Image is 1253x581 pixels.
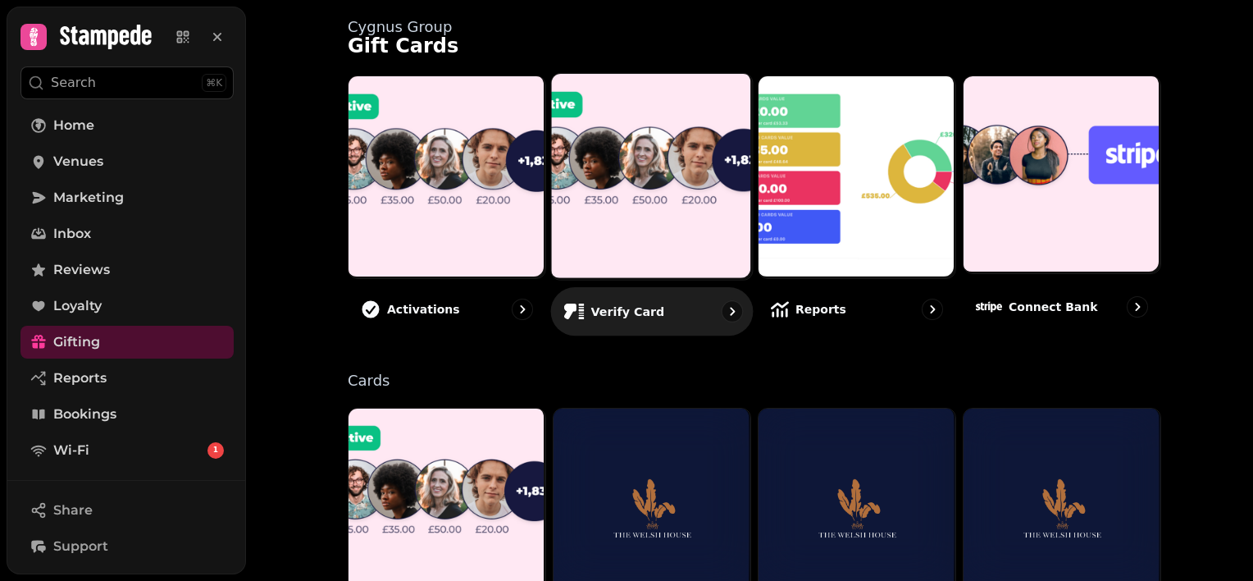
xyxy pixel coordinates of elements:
span: Inbox [53,224,91,244]
span: Reports [53,368,107,388]
span: Support [53,537,108,556]
a: Gifting [21,326,234,359]
span: Venues [53,152,103,172]
div: ⌘K [202,74,226,92]
a: Reviews [21,254,234,286]
svg: go to [724,303,740,319]
svg: go to [1129,299,1146,315]
a: Wi-Fi1 [21,434,234,467]
p: Search [51,73,96,93]
img: aHR0cHM6Ly9maWxlcy5zdGFtcGVkZS5haS8xNWYzMTIzNC1kNGYzLTExZWItOGFjNC0wMjBmNjMwNjNhYWIvbWVkaWEvYjJiY... [775,474,939,541]
span: Reviews [53,260,110,280]
a: Bookings [21,398,234,431]
img: aHR0cHM6Ly9maWxlcy5zdGFtcGVkZS5haS8xNWYzMTIzNC1kNGYzLTExZWItOGFjNC0wMjBmNjMwNjNhYWIvbWVkaWEvYjJiY... [980,474,1144,541]
p: Cygnus Group [348,20,1161,34]
a: Venues [21,145,234,178]
p: Cards [348,373,1161,388]
img: aHR0cHM6Ly9maWxlcy5zdGFtcGVkZS5haS8xNWYzMTIzNC1kNGYzLTExZWItOGFjNC0wMjBmNjMwNjNhYWIvbWVkaWEvYjJiY... [570,474,734,541]
button: Support [21,530,234,563]
p: Verify card [591,303,665,319]
button: Share [21,494,234,527]
img: Reports [757,75,954,277]
span: 1 [213,445,218,456]
span: Home [53,116,94,135]
p: Connect bank [1009,299,1098,315]
span: Loyalty [53,296,102,316]
a: Loyalty [21,290,234,323]
a: Inbox [21,217,234,250]
span: Gifting [53,332,100,352]
span: Bookings [53,405,116,424]
span: Share [53,501,93,520]
a: Connect bankConnect bank [963,75,1161,333]
img: Activations [347,75,544,277]
h1: Gift Cards [348,36,1161,56]
img: Connect bank [962,75,1159,272]
a: Home [21,109,234,142]
svg: go to [924,301,941,318]
span: Wi-Fi [53,441,89,460]
a: Marketing [21,181,234,214]
a: Verify cardVerify card [551,73,754,336]
svg: go to [514,301,531,318]
img: Verify card [550,72,751,278]
p: Reports [795,301,846,318]
a: ActivationsActivations [348,75,546,333]
a: ReportsReports [758,75,956,333]
p: Activations [387,301,460,318]
button: Search⌘K [21,66,234,99]
a: Reports [21,362,234,395]
span: Marketing [53,188,124,208]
